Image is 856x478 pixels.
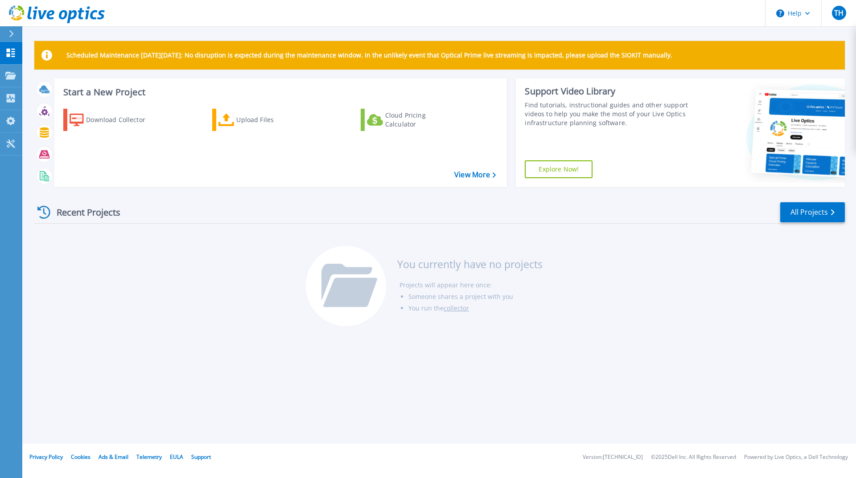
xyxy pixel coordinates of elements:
a: collector [444,304,469,312]
p: Scheduled Maintenance [DATE][DATE]: No disruption is expected during the maintenance window. In t... [66,52,672,59]
h3: You currently have no projects [397,259,543,269]
li: Projects will appear here once: [399,279,543,291]
li: Version: [TECHNICAL_ID] [583,454,643,460]
li: You run the [408,302,543,314]
a: Support [191,453,211,461]
h3: Start a New Project [63,87,496,97]
a: Cloud Pricing Calculator [361,109,460,131]
li: Someone shares a project with you [408,291,543,302]
span: TH [834,9,844,16]
li: Powered by Live Optics, a Dell Technology [744,454,848,460]
a: Upload Files [212,109,312,131]
div: Cloud Pricing Calculator [385,111,457,129]
div: Support Video Library [525,86,692,97]
a: Telemetry [136,453,162,461]
div: Find tutorials, instructional guides and other support videos to help you make the most of your L... [525,101,692,127]
a: Download Collector [63,109,163,131]
a: Ads & Email [99,453,128,461]
div: Upload Files [236,111,308,129]
div: Download Collector [86,111,157,129]
a: All Projects [780,202,845,222]
a: Privacy Policy [29,453,63,461]
li: © 2025 Dell Inc. All Rights Reserved [651,454,736,460]
a: Explore Now! [525,160,593,178]
div: Recent Projects [34,201,132,223]
a: View More [454,171,496,179]
a: EULA [170,453,183,461]
a: Cookies [71,453,91,461]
